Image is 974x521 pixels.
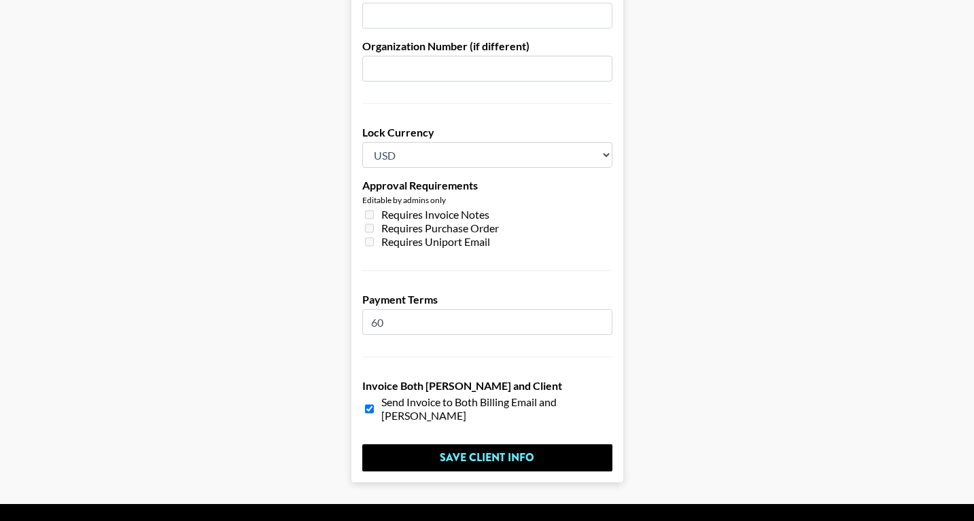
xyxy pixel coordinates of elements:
[362,293,612,306] label: Payment Terms
[362,126,612,139] label: Lock Currency
[362,179,612,192] label: Approval Requirements
[381,395,612,423] span: Send Invoice to Both Billing Email and [PERSON_NAME]
[362,379,612,393] label: Invoice Both [PERSON_NAME] and Client
[362,195,612,205] div: Editable by admins only
[362,444,612,471] input: Save Client Info
[381,221,499,235] span: Requires Purchase Order
[381,208,489,221] span: Requires Invoice Notes
[362,39,612,53] label: Organization Number (if different)
[381,235,490,249] span: Requires Uniport Email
